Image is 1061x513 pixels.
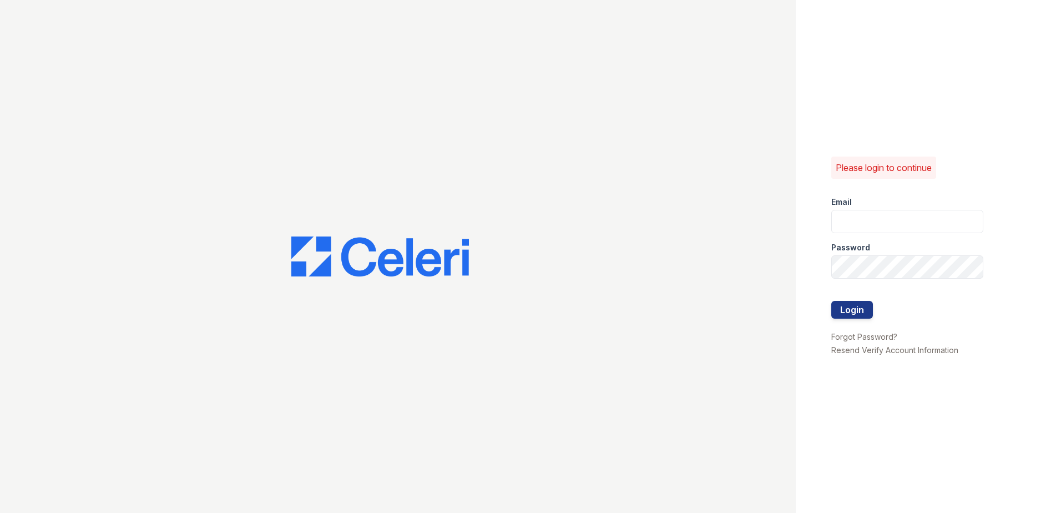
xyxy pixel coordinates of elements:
a: Resend Verify Account Information [831,345,958,355]
p: Please login to continue [836,161,932,174]
img: CE_Logo_Blue-a8612792a0a2168367f1c8372b55b34899dd931a85d93a1a3d3e32e68fde9ad4.png [291,237,469,276]
label: Email [831,197,852,208]
a: Forgot Password? [831,332,897,341]
label: Password [831,242,870,253]
button: Login [831,301,873,319]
